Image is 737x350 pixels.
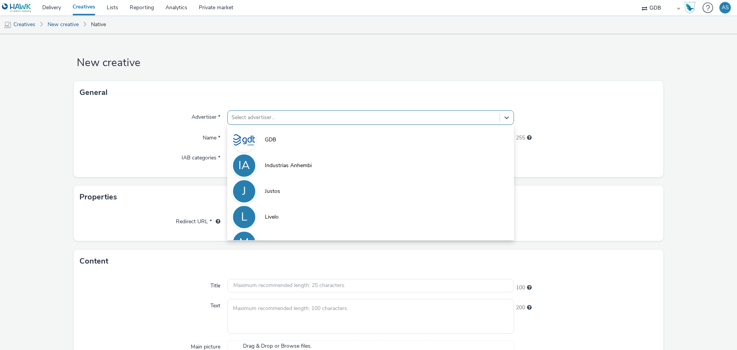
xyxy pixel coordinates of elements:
[241,206,247,228] div: L
[516,304,525,312] span: 200
[87,15,110,34] a: Native
[265,136,276,144] span: GDB
[265,187,280,195] span: Justos
[265,239,286,247] span: Motorola
[516,284,525,292] span: 100
[212,218,220,226] div: URL will be used as a validation URL with some SSPs and it will be the redirection URL of your cr...
[2,3,31,13] img: undefined Logo
[74,56,663,70] h1: New creative
[79,255,108,267] h3: Content
[722,2,729,13] div: AS
[684,2,696,14] img: Hawk Academy
[188,110,223,121] label: Advertiser *
[233,129,255,151] img: GDB
[79,87,107,98] h3: General
[242,181,246,202] div: J
[173,215,223,226] label: Redirect URL *
[527,304,532,312] div: Maximum recommended length: 100 characters.
[178,151,223,162] label: IAB categories *
[207,279,223,290] label: Title
[4,21,12,29] img: mobile
[527,134,532,142] div: Maximum 255 characters
[79,191,117,203] h3: Properties
[527,284,532,292] div: Maximum recommended length: 25 characters.
[200,131,223,142] label: Name *
[243,342,356,350] span: Drag & Drop or Browse files.
[207,299,223,310] label: Text
[265,162,312,169] span: Industrias Anhembi
[516,134,525,142] span: 255
[684,2,699,14] a: Hawk Academy
[265,213,279,221] span: Livelo
[227,279,514,292] input: Maximum recommended length: 25 characters.
[238,155,250,176] div: IA
[44,15,83,34] a: New creative
[239,232,249,254] div: M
